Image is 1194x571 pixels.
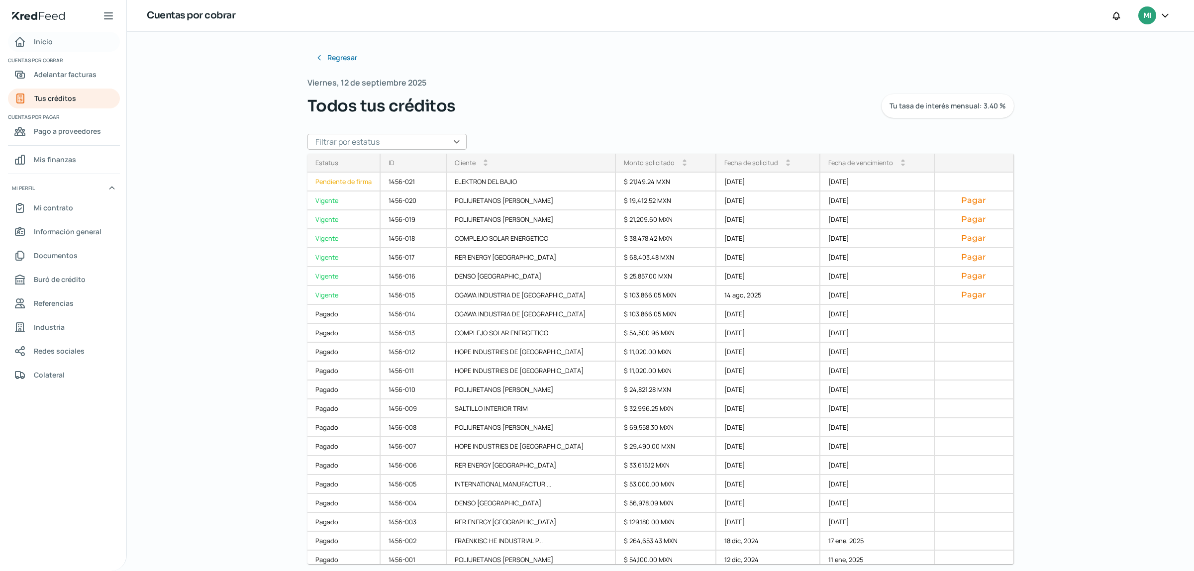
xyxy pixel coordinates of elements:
[8,150,120,170] a: Mis finanzas
[307,191,381,210] div: Vigente
[484,163,488,167] i: arrow_drop_down
[307,305,381,324] a: Pagado
[716,248,820,267] div: [DATE]
[447,305,616,324] div: OGAWA INDUSTRIA DE [GEOGRAPHIC_DATA]
[447,191,616,210] div: POLIURETANOS [PERSON_NAME]
[901,163,905,167] i: arrow_drop_down
[943,214,1005,224] button: Pagar
[616,475,717,494] div: $ 53,000.00 MXN
[716,381,820,399] div: [DATE]
[786,163,790,167] i: arrow_drop_down
[820,305,935,324] div: [DATE]
[716,532,820,551] div: 18 dic, 2024
[616,418,717,437] div: $ 69,558.30 MXN
[716,418,820,437] div: [DATE]
[616,456,717,475] div: $ 33,615.12 MXN
[381,173,447,191] div: 1456-021
[307,229,381,248] div: Vigente
[820,399,935,418] div: [DATE]
[147,8,235,23] h1: Cuentas por cobrar
[8,198,120,218] a: Mi contrato
[447,362,616,381] div: HOPE INDUSTRIES DE [GEOGRAPHIC_DATA]
[327,54,357,61] span: Regresar
[389,158,395,167] div: ID
[34,273,86,285] span: Buró de crédito
[820,456,935,475] div: [DATE]
[307,475,381,494] div: Pagado
[381,399,447,418] div: 1456-009
[34,68,97,81] span: Adelantar facturas
[820,324,935,343] div: [DATE]
[307,286,381,305] a: Vigente
[820,210,935,229] div: [DATE]
[381,456,447,475] div: 1456-006
[307,418,381,437] div: Pagado
[307,532,381,551] div: Pagado
[307,76,426,90] span: Viernes, 12 de septiembre 2025
[890,102,1006,109] span: Tu tasa de interés mensual: 3.40 %
[307,248,381,267] div: Vigente
[34,125,101,137] span: Pago a proveedores
[307,173,381,191] a: Pendiente de firma
[716,286,820,305] div: 14 ago, 2025
[34,345,85,357] span: Redes sociales
[820,191,935,210] div: [DATE]
[8,222,120,242] a: Información general
[616,173,717,191] div: $ 21,149.24 MXN
[820,248,935,267] div: [DATE]
[8,56,118,65] span: Cuentas por cobrar
[943,271,1005,281] button: Pagar
[716,399,820,418] div: [DATE]
[820,381,935,399] div: [DATE]
[716,324,820,343] div: [DATE]
[8,246,120,266] a: Documentos
[307,362,381,381] a: Pagado
[616,267,717,286] div: $ 25,857.00 MXN
[307,551,381,570] a: Pagado
[447,456,616,475] div: RER ENERGY [GEOGRAPHIC_DATA]
[447,381,616,399] div: POLIURETANOS [PERSON_NAME]
[616,324,717,343] div: $ 54,500.96 MXN
[307,381,381,399] div: Pagado
[820,418,935,437] div: [DATE]
[820,173,935,191] div: [DATE]
[381,551,447,570] div: 1456-001
[943,233,1005,243] button: Pagar
[820,343,935,362] div: [DATE]
[820,494,935,513] div: [DATE]
[381,494,447,513] div: 1456-004
[307,513,381,532] a: Pagado
[716,475,820,494] div: [DATE]
[447,229,616,248] div: COMPLEJO SOLAR ENERGETICO
[820,229,935,248] div: [DATE]
[616,381,717,399] div: $ 24,821.28 MXN
[307,210,381,229] a: Vigente
[820,532,935,551] div: 17 ene, 2025
[616,191,717,210] div: $ 19,412.52 MXN
[1143,10,1151,22] span: MI
[8,32,120,52] a: Inicio
[307,94,456,118] span: Todos tus créditos
[724,158,778,167] div: Fecha de solicitud
[943,252,1005,262] button: Pagar
[307,267,381,286] div: Vigente
[307,324,381,343] a: Pagado
[716,494,820,513] div: [DATE]
[447,210,616,229] div: POLIURETANOS [PERSON_NAME]
[716,210,820,229] div: [DATE]
[307,456,381,475] a: Pagado
[381,248,447,267] div: 1456-017
[716,229,820,248] div: [DATE]
[683,163,687,167] i: arrow_drop_down
[943,290,1005,300] button: Pagar
[8,341,120,361] a: Redes sociales
[616,248,717,267] div: $ 68,403.48 MXN
[616,551,717,570] div: $ 54,100.00 MXN
[616,513,717,532] div: $ 129,180.00 MXN
[307,343,381,362] a: Pagado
